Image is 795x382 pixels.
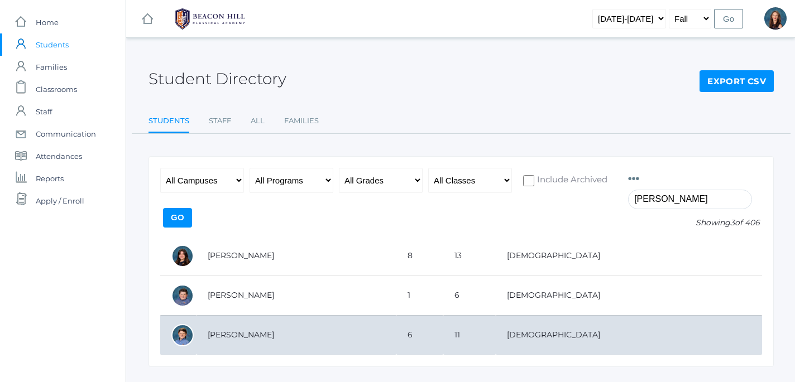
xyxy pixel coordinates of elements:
h2: Student Directory [149,70,286,88]
a: Families [284,110,319,132]
a: Students [149,110,189,134]
td: 6 [443,275,496,315]
span: Include Archived [534,173,607,187]
td: [DEMOGRAPHIC_DATA] [496,315,762,355]
span: Students [36,33,69,56]
div: Hilary Erickson [764,7,787,30]
input: Go [163,208,192,228]
td: 1 [396,275,443,315]
a: Staff [209,110,231,132]
td: 11 [443,315,496,355]
a: All [251,110,265,132]
span: Reports [36,167,64,190]
td: [PERSON_NAME] [197,236,396,276]
input: Go [714,9,743,28]
img: 1_BHCALogos-05.png [168,5,252,33]
span: Classrooms [36,78,77,100]
td: [PERSON_NAME] [197,275,396,315]
input: Filter by name [628,190,752,209]
span: Home [36,11,59,33]
div: Toni Kohr [171,245,194,267]
a: Export CSV [700,70,774,93]
td: [PERSON_NAME] [197,315,396,355]
span: Communication [36,123,96,145]
span: Families [36,56,67,78]
input: Include Archived [523,175,534,186]
p: Showing of 406 [628,217,762,229]
td: 8 [396,236,443,276]
span: 3 [730,217,735,228]
span: Staff [36,100,52,123]
span: Attendances [36,145,82,167]
td: 13 [443,236,496,276]
div: Wyatt Kohr [171,324,194,346]
td: [DEMOGRAPHIC_DATA] [496,236,762,276]
td: [DEMOGRAPHIC_DATA] [496,275,762,315]
span: Apply / Enroll [36,190,84,212]
div: Gunnar Kohr [171,284,194,307]
td: 6 [396,315,443,355]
